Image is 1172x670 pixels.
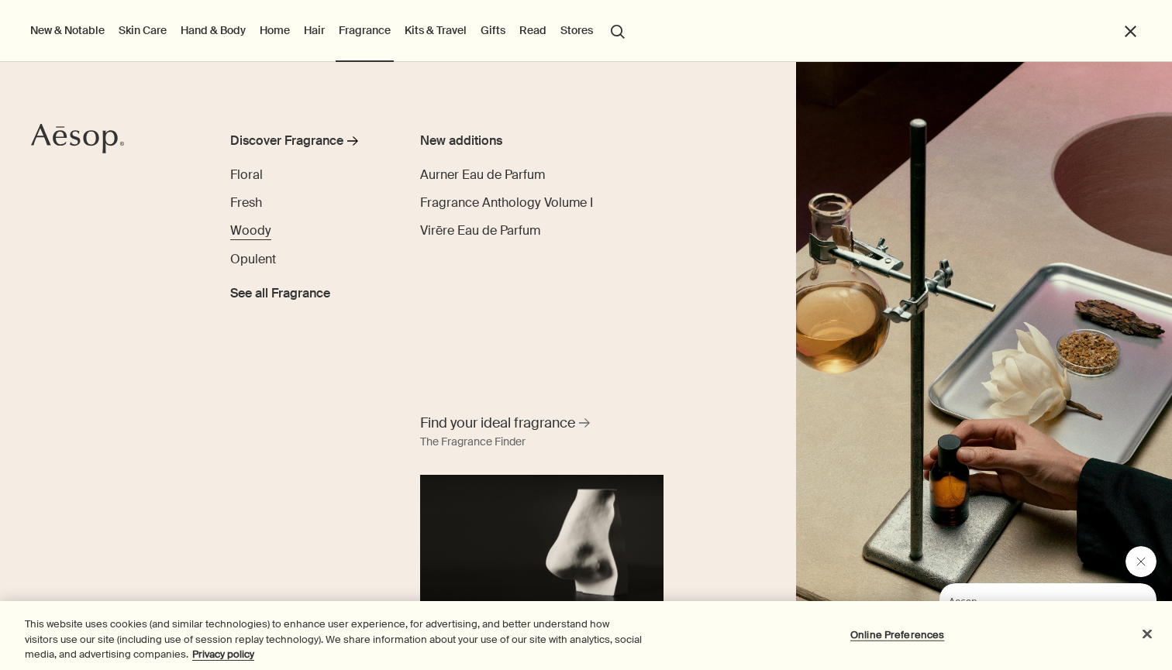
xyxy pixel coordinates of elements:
button: New & Notable [27,20,108,40]
a: Floral [230,166,263,184]
a: Discover Fragrance [230,132,384,156]
a: Woody [230,222,271,240]
div: Discover Fragrance [230,132,343,150]
svg: Aesop [31,123,124,154]
a: Kits & Travel [402,20,470,40]
span: Our consultants are available now to offer personalised product advice. [9,33,195,76]
a: Hand & Body [178,20,249,40]
iframe: Message from Aesop [939,583,1156,655]
a: Home [257,20,293,40]
button: Open search [604,15,632,45]
span: See all Fragrance [230,284,330,303]
button: Close the Menu [1122,22,1139,40]
a: Skin Care [115,20,170,40]
span: Find your ideal fragrance [420,414,575,433]
a: Find your ideal fragrance The Fragrance FinderA nose sculpture placed in front of black background [416,410,667,612]
button: Online Preferences, Opens the preference center dialog [849,619,946,650]
a: Opulent [230,250,276,269]
iframe: Close message from Aesop [1125,546,1156,577]
a: Fragrance [336,20,394,40]
a: Aesop [27,119,128,162]
a: Fragrance Anthology Volume I [420,194,593,212]
a: Hair [301,20,328,40]
a: Gifts [477,20,508,40]
div: The Fragrance Finder [420,433,526,452]
button: Stores [557,20,596,40]
a: Read [516,20,550,40]
span: Virēre Eau de Parfum [420,222,540,239]
span: Floral [230,167,263,183]
span: Opulent [230,251,276,267]
div: This website uses cookies (and similar technologies) to enhance user experience, for advertising,... [25,617,645,662]
img: Plaster sculptures of noses resting on stone podiums and a wooden ladder. [796,62,1172,670]
div: New additions [420,132,608,150]
a: Aurner Eau de Parfum [420,166,545,184]
button: Close [1130,617,1164,651]
a: More information about your privacy, opens in a new tab [192,648,254,661]
span: Fragrance Anthology Volume I [420,194,593,211]
div: Aesop says "Our consultants are available now to offer personalised product advice.". Open messag... [902,546,1156,655]
a: See all Fragrance [230,278,330,303]
span: Fresh [230,194,262,211]
a: Virēre Eau de Parfum [420,222,540,240]
span: Aurner Eau de Parfum [420,167,545,183]
a: Fresh [230,194,262,212]
span: Woody [230,222,271,239]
